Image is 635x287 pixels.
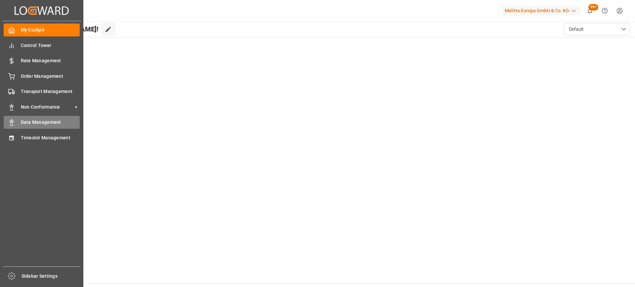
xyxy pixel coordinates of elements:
[582,3,597,18] button: show 100 new notifications
[502,6,580,16] div: Melitta Europa GmbH & Co. KG
[27,23,99,35] span: Hello [PERSON_NAME]!
[4,85,80,98] a: Transport Management
[502,4,582,17] button: Melitta Europa GmbH & Co. KG
[21,42,80,49] span: Control Tower
[4,131,80,144] a: Timeslot Management
[597,3,612,18] button: Help Center
[21,73,80,80] span: Order Management
[21,57,80,64] span: Rate Management
[588,4,598,11] span: 99+
[21,273,81,280] span: Sidebar Settings
[21,104,73,111] span: Non Conformance
[21,134,80,141] span: Timeslot Management
[21,119,80,126] span: Data Management
[4,116,80,129] a: Data Management
[4,54,80,67] a: Rate Management
[21,88,80,95] span: Transport Management
[21,26,80,33] span: My Cockpit
[569,26,584,33] span: Default
[4,24,80,36] a: My Cockpit
[564,23,630,35] button: open menu
[4,39,80,52] a: Control Tower
[4,70,80,82] a: Order Management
